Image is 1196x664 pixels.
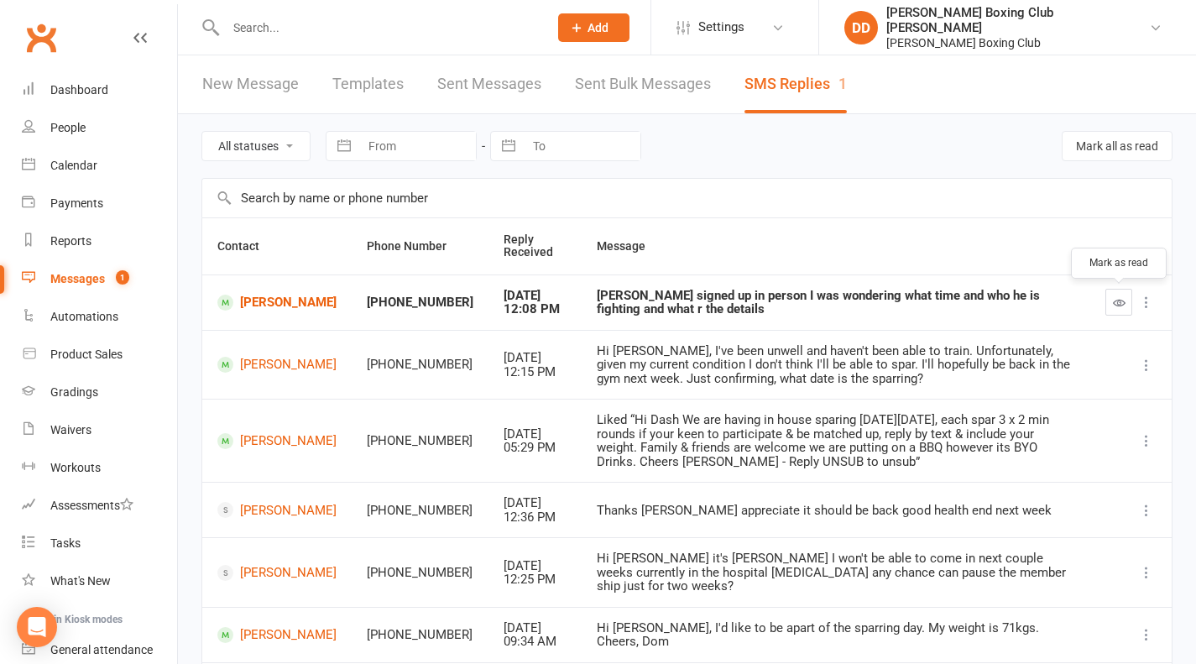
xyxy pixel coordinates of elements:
th: Message [582,218,1090,274]
div: Hi [PERSON_NAME], I'd like to be apart of the sparring day. My weight is 71kgs. Cheers, Dom [597,621,1075,649]
div: Gradings [50,385,98,399]
div: [DATE] [504,621,567,635]
div: [PHONE_NUMBER] [367,358,473,372]
th: Phone Number [352,218,488,274]
th: Contact [202,218,352,274]
div: [PHONE_NUMBER] [367,504,473,518]
a: Product Sales [22,336,177,374]
div: [DATE] [504,427,567,442]
a: [PERSON_NAME] [217,295,337,311]
div: [PHONE_NUMBER] [367,295,473,310]
div: Thanks [PERSON_NAME] appreciate it should be back good health end next week [597,504,1075,518]
div: 05:29 PM [504,441,567,455]
a: Dashboard [22,71,177,109]
a: SMS Replies1 [744,55,847,113]
div: Messages [50,272,105,285]
div: [PERSON_NAME] signed up in person I was wondering what time and who he is fighting and what r the... [597,289,1075,316]
input: From [359,132,476,160]
a: New Message [202,55,299,113]
div: General attendance [50,643,153,656]
div: Automations [50,310,118,323]
div: People [50,121,86,134]
div: Calendar [50,159,97,172]
input: Search... [221,16,536,39]
a: Clubworx [20,17,62,59]
button: Mark all as read [1062,131,1172,161]
a: [PERSON_NAME] [217,565,337,581]
div: 09:34 AM [504,635,567,649]
a: [PERSON_NAME] [217,357,337,373]
a: Workouts [22,449,177,487]
a: Sent Bulk Messages [575,55,711,113]
div: Dashboard [50,83,108,97]
a: Messages 1 [22,260,177,298]
div: Open Intercom Messenger [17,607,57,647]
div: [DATE] [504,351,567,365]
div: Hi [PERSON_NAME], I've been unwell and haven't been able to train. Unfortunately, given my curren... [597,344,1075,386]
a: Gradings [22,374,177,411]
div: [DATE] [504,559,567,573]
div: Assessments [50,499,133,512]
a: [PERSON_NAME] [217,502,337,518]
div: [PERSON_NAME] Boxing Club [PERSON_NAME] [886,5,1149,35]
div: Waivers [50,423,91,437]
div: 12:15 PM [504,365,567,379]
a: Automations [22,298,177,336]
div: [DATE] [504,496,567,510]
span: 1 [116,270,129,285]
a: [PERSON_NAME] [217,433,337,449]
div: [PHONE_NUMBER] [367,566,473,580]
div: Hi [PERSON_NAME] it's [PERSON_NAME] I won't be able to come in next couple weeks currently in the... [597,552,1075,593]
div: What's New [50,574,111,588]
span: Add [588,21,608,34]
a: Reports [22,222,177,260]
div: [PERSON_NAME] Boxing Club [886,35,1149,50]
a: [PERSON_NAME] [217,627,337,643]
div: Payments [50,196,103,210]
span: Settings [698,8,744,46]
a: Sent Messages [437,55,541,113]
a: Payments [22,185,177,222]
div: Liked “Hi Dash We are having in house sparing [DATE][DATE], each spar 3 x 2 min rounds if your ke... [597,413,1075,468]
div: Workouts [50,461,101,474]
div: Product Sales [50,348,123,361]
div: 12:36 PM [504,510,567,525]
div: Reports [50,234,91,248]
a: Assessments [22,487,177,525]
input: Search by name or phone number [202,179,1172,217]
div: Tasks [50,536,81,550]
a: People [22,109,177,147]
input: To [524,132,640,160]
div: DD [844,11,878,44]
div: [DATE] [504,289,567,303]
a: Waivers [22,411,177,449]
a: Templates [332,55,404,113]
div: 12:25 PM [504,573,567,587]
a: Tasks [22,525,177,562]
a: Calendar [22,147,177,185]
div: 1 [838,75,847,92]
a: What's New [22,562,177,600]
div: [PHONE_NUMBER] [367,434,473,448]
button: Add [558,13,629,42]
div: 12:08 PM [504,302,567,316]
th: Reply Received [488,218,582,274]
div: [PHONE_NUMBER] [367,628,473,642]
